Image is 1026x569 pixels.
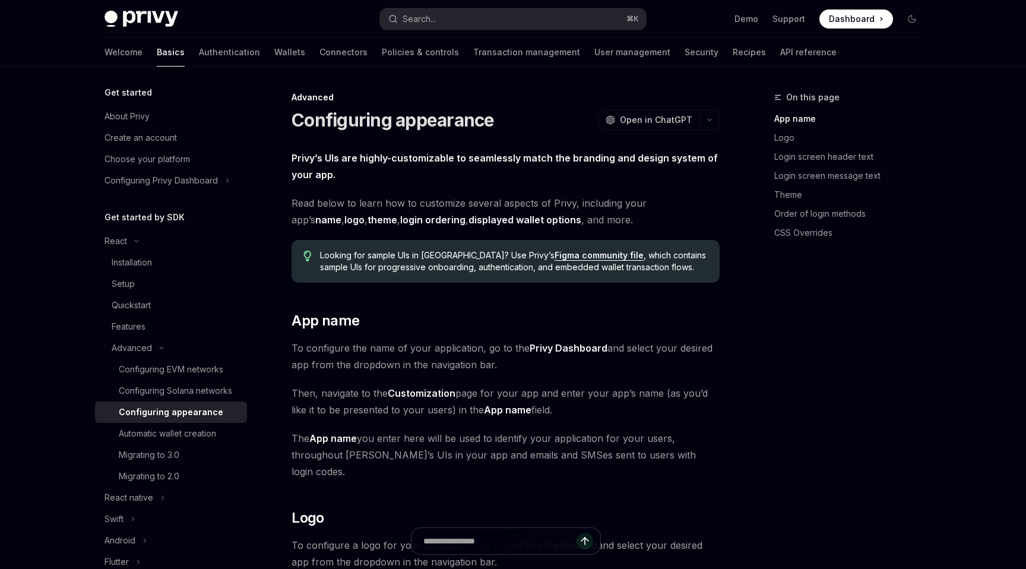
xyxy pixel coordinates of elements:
a: login ordering [400,214,465,226]
a: Dashboard [819,10,893,29]
div: Create an account [104,131,177,145]
a: Quickstart [95,295,247,316]
span: On this page [786,90,840,105]
div: Configuring Solana networks [119,384,232,398]
div: React native [104,491,153,505]
a: Authentication [199,38,260,67]
a: API reference [780,38,837,67]
span: App name [292,311,359,330]
button: Toggle dark mode [902,10,921,29]
img: dark logo [104,11,178,27]
div: Migrating to 2.0 [119,469,179,483]
button: Open in ChatGPT [598,110,699,130]
a: Demo [734,13,758,25]
div: Features [112,320,145,334]
a: Wallets [274,38,305,67]
a: Migrating to 2.0 [95,466,247,487]
strong: Privy Dashboard [530,342,607,354]
div: Choose your platform [104,152,190,166]
a: displayed wallet options [468,214,581,226]
strong: App name [309,432,357,444]
h5: Get started by SDK [104,210,185,225]
a: Support [772,13,805,25]
span: Open in ChatGPT [620,114,692,126]
div: About Privy [104,109,150,124]
button: Search...⌘K [380,8,646,30]
a: Theme [774,185,931,204]
div: Swift [104,512,123,526]
a: Order of login methods [774,204,931,223]
a: theme [368,214,397,226]
span: To configure the name of your application, go to the and select your desired app from the dropdow... [292,340,720,373]
strong: App name [484,404,531,416]
div: Advanced [292,91,720,103]
a: User management [594,38,670,67]
a: Welcome [104,38,142,67]
div: Flutter [104,555,129,569]
a: Choose your platform [95,148,247,170]
a: Automatic wallet creation [95,423,247,444]
a: Transaction management [473,38,580,67]
a: name [315,214,341,226]
a: logo [344,214,365,226]
span: ⌘ K [626,14,639,24]
a: Connectors [319,38,368,67]
strong: Privy’s UIs are highly-customizable to seamlessly match the branding and design system of your app. [292,152,718,181]
div: Configuring EVM networks [119,362,223,377]
span: Dashboard [829,13,875,25]
a: Security [685,38,718,67]
div: Quickstart [112,298,151,312]
div: React [104,234,127,248]
a: CSS Overrides [774,223,931,242]
a: Create an account [95,127,247,148]
span: The you enter here will be used to identify your application for your users, throughout [PERSON_N... [292,430,720,480]
a: Migrating to 3.0 [95,444,247,466]
a: Setup [95,273,247,295]
a: Figma community file [555,250,644,261]
a: About Privy [95,106,247,127]
div: Migrating to 3.0 [119,448,179,462]
div: Configuring appearance [119,405,223,419]
a: Configuring appearance [95,402,247,423]
div: Installation [112,255,152,270]
span: Logo [292,508,324,527]
a: Login screen header text [774,147,931,166]
a: Login screen message text [774,166,931,185]
button: Send message [577,533,593,549]
span: Read below to learn how to customize several aspects of Privy, including your app’s , , , , , and... [292,195,720,228]
div: Search... [403,12,436,26]
div: Automatic wallet creation [119,426,216,441]
div: Android [104,533,135,548]
a: App name [774,109,931,128]
div: Configuring Privy Dashboard [104,173,218,188]
div: Advanced [112,341,152,355]
strong: Customization [388,387,455,399]
svg: Tip [303,251,312,261]
a: Configuring EVM networks [95,359,247,380]
a: Configuring Solana networks [95,380,247,402]
span: Then, navigate to the page for your app and enter your app’s name (as you’d like it to be present... [292,385,720,418]
a: Policies & controls [382,38,459,67]
h1: Configuring appearance [292,109,495,131]
a: Recipes [733,38,766,67]
a: Logo [774,128,931,147]
div: Setup [112,277,135,291]
a: Basics [157,38,185,67]
span: Looking for sample UIs in [GEOGRAPHIC_DATA]? Use Privy’s , which contains sample UIs for progress... [320,249,708,273]
a: Installation [95,252,247,273]
h5: Get started [104,86,152,100]
a: Features [95,316,247,337]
